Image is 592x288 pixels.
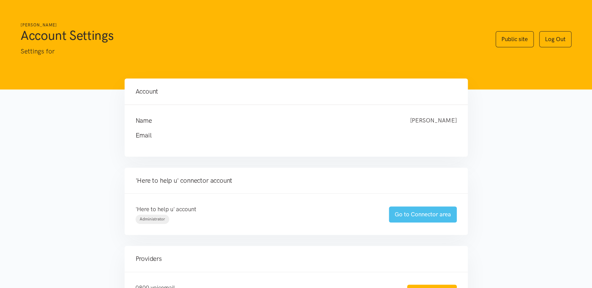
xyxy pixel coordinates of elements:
[21,22,482,28] h6: [PERSON_NAME]
[136,131,443,140] h4: Email
[496,31,534,47] a: Public site
[136,87,457,96] h4: Account
[136,205,375,214] p: 'Here to help u' account
[403,116,464,125] div: [PERSON_NAME]
[21,46,482,57] p: Settings for
[136,254,457,264] h4: Providers
[136,176,457,185] h4: 'Here to help u' connector account
[21,27,482,44] h1: Account Settings
[389,206,457,223] a: Go to Connector area
[140,217,165,221] span: Administrator
[136,116,396,125] h4: Name
[539,31,571,47] a: Log Out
